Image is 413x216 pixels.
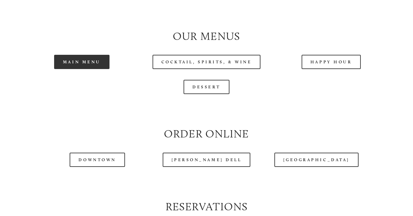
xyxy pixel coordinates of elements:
[25,199,388,215] h2: Reservations
[54,55,110,69] a: Main Menu
[25,126,388,142] h2: Order Online
[274,153,359,167] a: [GEOGRAPHIC_DATA]
[163,153,251,167] a: [PERSON_NAME] Dell
[153,55,261,69] a: Cocktail, Spirits, & Wine
[70,153,125,167] a: Downtown
[184,80,229,94] a: Dessert
[302,55,361,69] a: Happy Hour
